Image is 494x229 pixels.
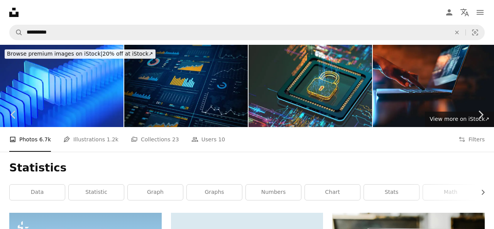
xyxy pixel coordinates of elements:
span: 10 [218,135,225,144]
a: graphs [187,185,242,200]
img: Data analytics dashboard display. Business and financial investment. HUD infographic of financial... [124,45,248,127]
button: Visual search [466,25,484,40]
a: data [10,185,65,200]
a: chart [305,185,360,200]
form: Find visuals sitewide [9,25,485,40]
a: numbers [246,185,301,200]
button: Language [457,5,472,20]
button: Search Unsplash [10,25,23,40]
a: Illustrations 1.2k [63,127,118,152]
span: View more on iStock ↗ [430,116,489,122]
button: Menu [472,5,488,20]
span: 23 [172,135,179,144]
a: Home — Unsplash [9,8,19,17]
button: scroll list to the right [476,185,485,200]
a: Collections 23 [131,127,179,152]
a: stats [364,185,419,200]
a: Log in / Sign up [442,5,457,20]
a: Next [467,78,494,152]
h1: Statistics [9,161,485,175]
button: Filters [458,127,485,152]
img: Digital security concept. protect data. lock sign on digital CPU. close up, dof effect [249,45,372,127]
a: graph [128,185,183,200]
a: Users 10 [191,127,225,152]
span: Browse premium images on iStock | [7,51,102,57]
span: 1.2k [107,135,118,144]
div: 20% off at iStock ↗ [5,49,156,59]
a: View more on iStock↗ [425,112,494,127]
button: Clear [448,25,465,40]
a: statistic [69,185,124,200]
a: math [423,185,478,200]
